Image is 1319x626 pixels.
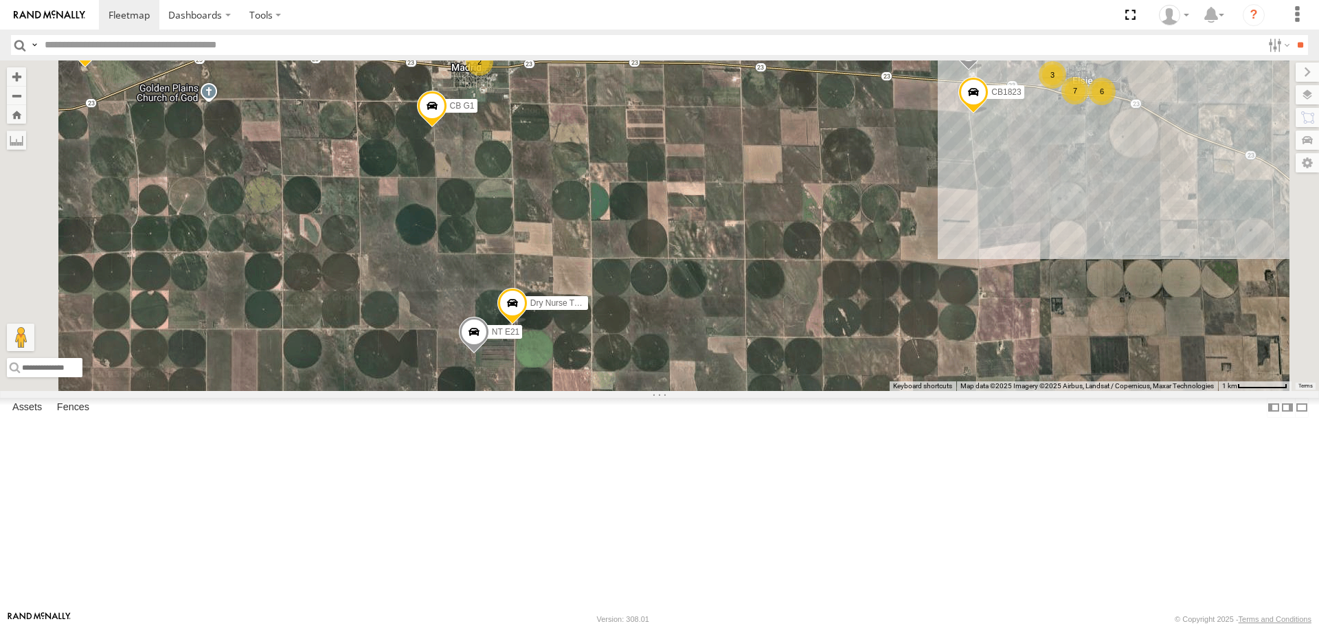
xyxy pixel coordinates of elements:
div: 7 [1061,77,1089,104]
div: Version: 308.01 [597,615,649,623]
label: Search Filter Options [1263,35,1292,55]
span: CB1823 [991,87,1021,97]
span: Map data ©2025 Imagery ©2025 Airbus, Landsat / Copernicus, Maxar Technologies [960,382,1214,390]
span: NT E21 [492,328,519,337]
label: Dock Summary Table to the Right [1281,398,1294,418]
button: Drag Pegman onto the map to open Street View [7,324,34,351]
label: Assets [5,399,49,418]
div: 6 [1088,78,1116,105]
img: rand-logo.svg [14,10,85,20]
button: Zoom out [7,86,26,105]
span: 1 km [1222,382,1237,390]
span: CB G1 [450,101,475,111]
label: Hide Summary Table [1295,398,1309,418]
button: Zoom Home [7,105,26,124]
label: Fences [50,399,96,418]
label: Measure [7,131,26,150]
a: Terms (opens in new tab) [1298,383,1313,388]
button: Zoom in [7,67,26,86]
label: Map Settings [1296,153,1319,172]
div: 3 [1039,61,1066,89]
div: © Copyright 2025 - [1175,615,1311,623]
label: Dock Summary Table to the Left [1267,398,1281,418]
a: Visit our Website [8,612,71,626]
label: Search Query [29,35,40,55]
button: Map Scale: 1 km per 69 pixels [1218,381,1292,391]
button: Keyboard shortcuts [893,381,952,391]
div: Cary Cook [1154,5,1194,25]
span: Dry Nurse Trailer [530,298,593,308]
a: Terms and Conditions [1239,615,1311,623]
i: ? [1243,4,1265,26]
div: 2 [466,48,493,76]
